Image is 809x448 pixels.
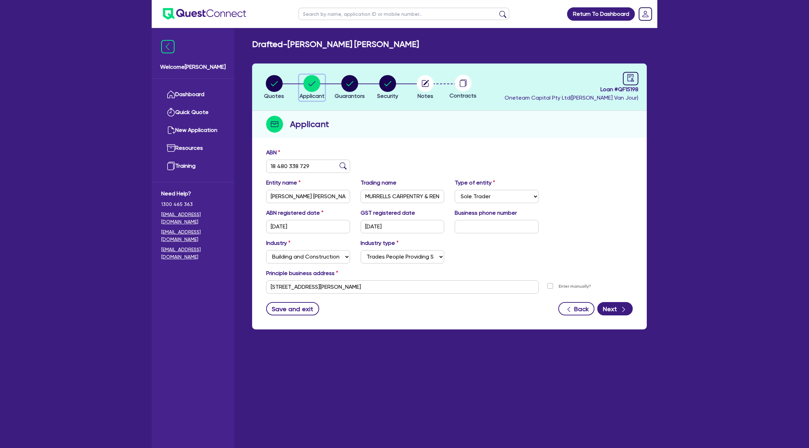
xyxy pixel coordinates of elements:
[266,116,283,133] img: step-icon
[167,144,175,152] img: resources
[623,72,638,85] a: audit
[161,201,225,208] span: 1300 465 363
[417,93,433,99] span: Notes
[167,162,175,170] img: training
[161,211,225,226] a: [EMAIL_ADDRESS][DOMAIN_NAME]
[252,39,419,49] h2: Drafted - [PERSON_NAME] [PERSON_NAME]
[266,209,323,217] label: ABN registered date
[161,157,225,175] a: Training
[334,75,365,101] button: Guarantors
[335,93,365,99] span: Guarantors
[167,108,175,116] img: quick-quote
[264,93,284,99] span: Quotes
[455,209,517,217] label: Business phone number
[167,126,175,134] img: new-application
[377,75,399,101] button: Security
[361,239,399,247] label: Industry type
[266,302,319,315] button: Save and exit
[161,103,225,121] a: Quick Quote
[567,7,635,21] a: Return To Dashboard
[361,209,415,217] label: GST registered date
[266,148,280,157] label: ABN
[266,179,301,187] label: Entity name
[361,220,445,233] input: DD / MM / YYYY
[161,40,175,53] img: icon-menu-close
[161,189,225,198] span: Need Help?
[449,92,476,99] span: Contracts
[558,302,594,315] button: Back
[298,8,509,20] input: Search by name, application ID or mobile number...
[266,239,290,247] label: Industry
[361,179,396,187] label: Trading name
[340,162,347,169] img: abn-lookup icon
[161,246,225,261] a: [EMAIL_ADDRESS][DOMAIN_NAME]
[266,220,350,233] input: DD / MM / YYYY
[597,302,633,315] button: Next
[160,63,226,71] span: Welcome [PERSON_NAME]
[161,121,225,139] a: New Application
[455,179,495,187] label: Type of entity
[161,139,225,157] a: Resources
[416,75,434,101] button: Notes
[505,94,638,101] span: Oneteam Capital Pty Ltd ( [PERSON_NAME] Van Jour )
[627,74,634,82] span: audit
[299,75,325,101] button: Applicant
[505,85,638,94] span: Loan # QF15198
[559,283,591,290] label: Enter manually?
[163,8,246,20] img: quest-connect-logo-blue
[161,86,225,103] a: Dashboard
[290,118,329,131] h2: Applicant
[377,93,398,99] span: Security
[266,269,338,278] label: Principle business address
[636,5,655,23] a: Dropdown toggle
[264,75,284,101] button: Quotes
[300,93,324,99] span: Applicant
[161,228,225,243] a: [EMAIL_ADDRESS][DOMAIN_NAME]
